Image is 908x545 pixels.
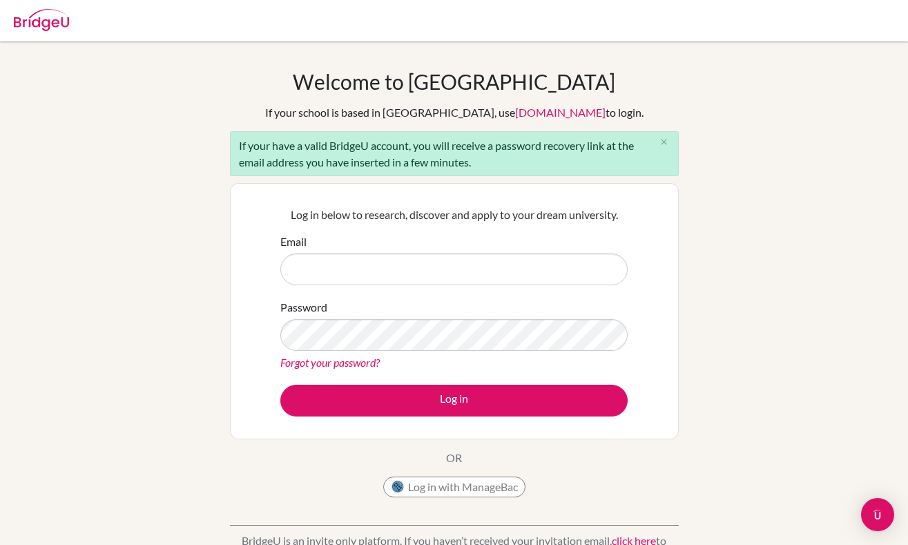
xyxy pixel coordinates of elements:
[280,233,307,250] label: Email
[650,132,678,153] button: Close
[280,299,327,316] label: Password
[265,104,644,121] div: If your school is based in [GEOGRAPHIC_DATA], use to login.
[280,356,380,369] a: Forgot your password?
[383,477,525,497] button: Log in with ManageBac
[280,207,628,223] p: Log in below to research, discover and apply to your dream university.
[280,385,628,417] button: Log in
[293,69,615,94] h1: Welcome to [GEOGRAPHIC_DATA]
[659,137,669,147] i: close
[14,9,69,31] img: Bridge-U
[446,450,462,466] p: OR
[515,106,606,119] a: [DOMAIN_NAME]
[230,131,679,176] div: If your have a valid BridgeU account, you will receive a password recovery link at the email addr...
[861,498,894,531] div: Open Intercom Messenger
